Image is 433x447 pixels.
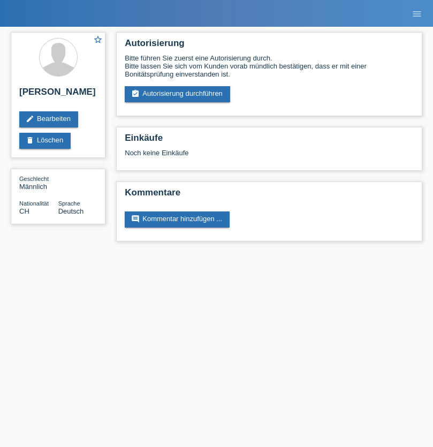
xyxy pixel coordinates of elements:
[125,211,230,228] a: commentKommentar hinzufügen ...
[125,133,414,149] h2: Einkäufe
[125,86,230,102] a: assignment_turned_inAutorisierung durchführen
[406,10,428,17] a: menu
[93,35,103,46] a: star_border
[125,38,414,54] h2: Autorisierung
[19,175,58,191] div: Männlich
[412,9,422,19] i: menu
[26,136,34,145] i: delete
[19,133,71,149] a: deleteLöschen
[19,87,97,103] h2: [PERSON_NAME]
[19,111,78,127] a: editBearbeiten
[58,200,80,207] span: Sprache
[131,89,140,98] i: assignment_turned_in
[19,207,29,215] span: Schweiz
[125,187,414,203] h2: Kommentare
[58,207,84,215] span: Deutsch
[19,200,49,207] span: Nationalität
[19,176,49,182] span: Geschlecht
[26,115,34,123] i: edit
[125,149,414,165] div: Noch keine Einkäufe
[131,215,140,223] i: comment
[93,35,103,44] i: star_border
[125,54,414,78] div: Bitte führen Sie zuerst eine Autorisierung durch. Bitte lassen Sie sich vom Kunden vorab mündlich...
